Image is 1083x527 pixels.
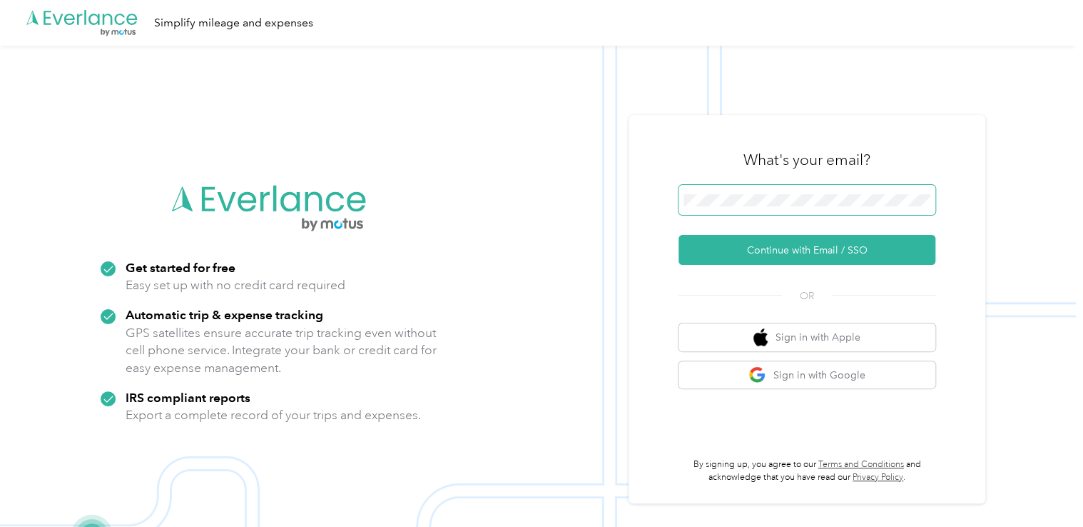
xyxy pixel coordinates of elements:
button: Continue with Email / SSO [678,235,935,265]
a: Privacy Policy [853,472,903,483]
span: OR [782,288,832,303]
strong: Automatic trip & expense tracking [126,307,323,322]
a: Terms and Conditions [818,459,904,470]
img: apple logo [753,328,768,346]
p: By signing up, you agree to our and acknowledge that you have read our . [678,458,935,483]
p: GPS satellites ensure accurate trip tracking even without cell phone service. Integrate your bank... [126,324,437,377]
p: Export a complete record of your trips and expenses. [126,406,421,424]
h3: What's your email? [743,150,870,170]
strong: Get started for free [126,260,235,275]
div: Simplify mileage and expenses [154,14,313,32]
button: google logoSign in with Google [678,361,935,389]
p: Easy set up with no credit card required [126,276,345,294]
strong: IRS compliant reports [126,390,250,405]
button: apple logoSign in with Apple [678,323,935,351]
img: google logo [748,366,766,384]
